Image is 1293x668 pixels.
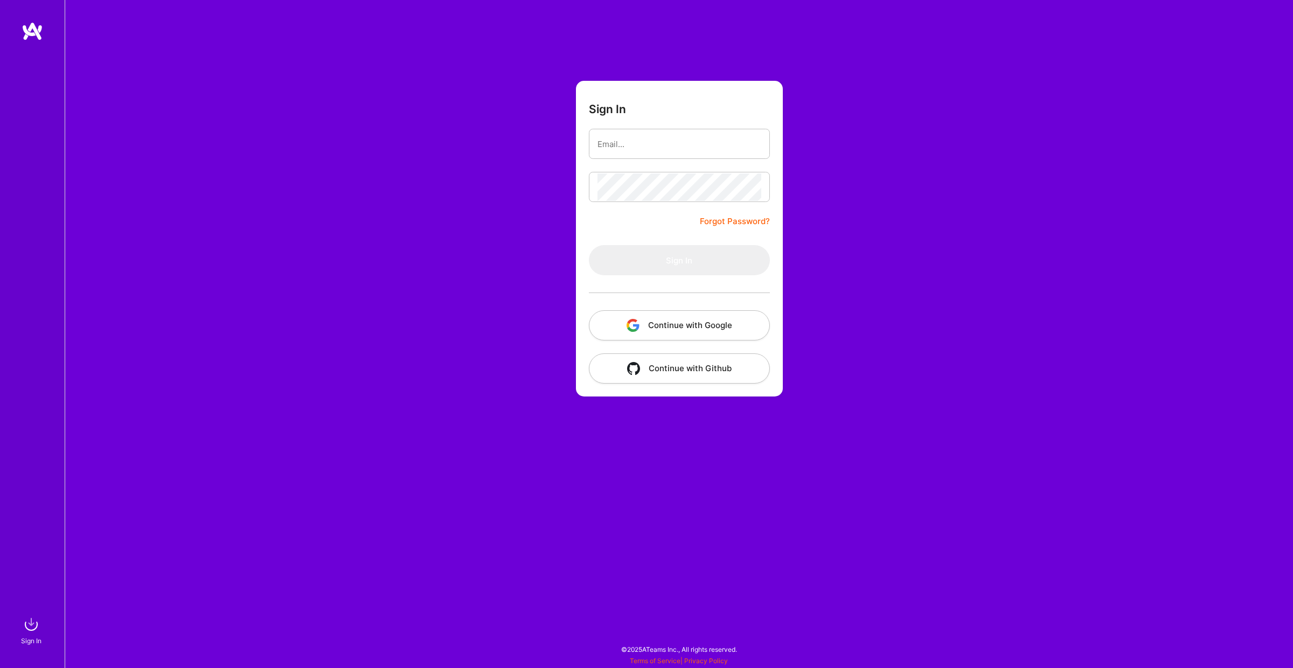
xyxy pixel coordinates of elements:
[700,215,770,228] a: Forgot Password?
[684,657,728,665] a: Privacy Policy
[627,362,640,375] img: icon
[589,353,770,384] button: Continue with Github
[20,614,42,635] img: sign in
[23,614,42,646] a: sign inSign In
[589,310,770,340] button: Continue with Google
[630,657,728,665] span: |
[22,22,43,41] img: logo
[627,319,639,332] img: icon
[65,636,1293,663] div: © 2025 ATeams Inc., All rights reserved.
[589,245,770,275] button: Sign In
[21,635,41,646] div: Sign In
[597,130,761,158] input: Email...
[589,102,626,116] h3: Sign In
[630,657,680,665] a: Terms of Service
